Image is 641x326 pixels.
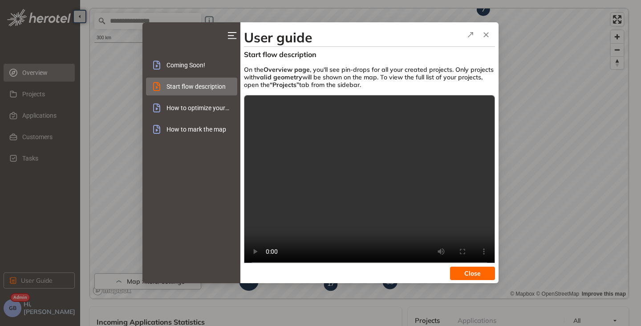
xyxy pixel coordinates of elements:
p: On the , you'll see pin-drops for all your created projects. Only projects with will be shown on ... [244,66,495,88]
span: Close [464,268,481,278]
h3: User guide [244,29,495,45]
button: Close [450,267,495,280]
strong: Overview page [264,66,310,74]
strong: valid geometry [256,73,302,81]
span: Coming Soon! [166,56,230,74]
span: How to optimize your project geometry [166,99,230,117]
strong: “Projects” [270,81,299,89]
span: Start flow description [166,78,230,95]
span: How to mark the map [166,120,230,138]
div: Start flow description [244,50,495,59]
